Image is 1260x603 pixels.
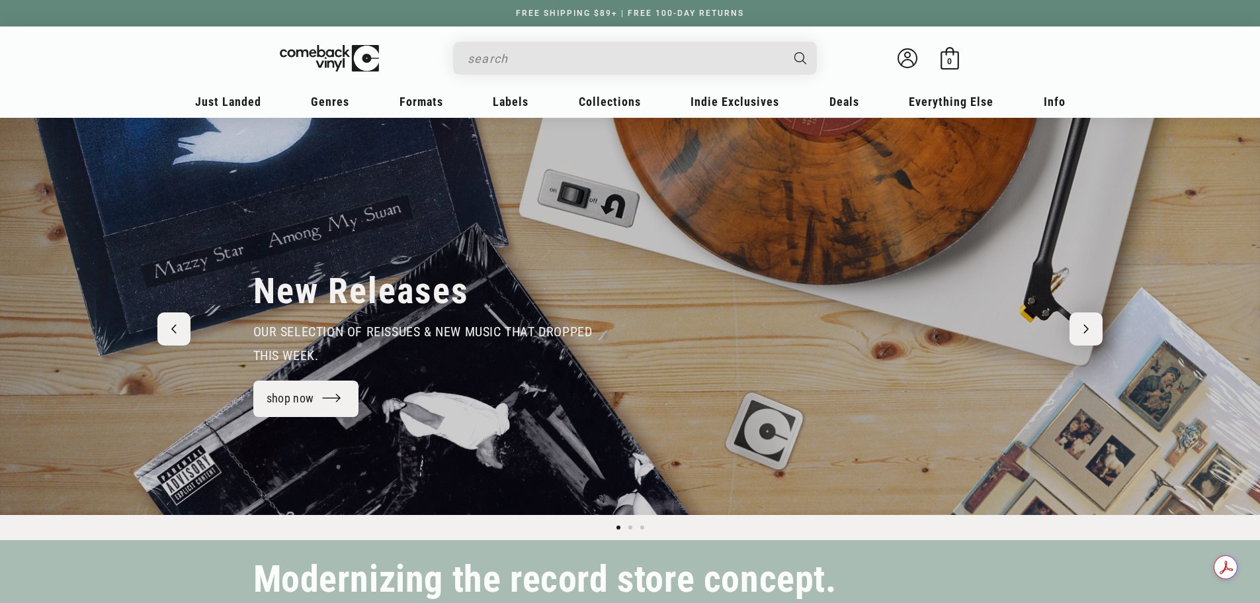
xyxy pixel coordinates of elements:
span: Deals [829,95,859,109]
button: Load slide 1 of 3 [612,522,624,533]
span: Labels [493,95,528,109]
button: Load slide 2 of 3 [624,522,636,533]
span: Everything Else [909,95,993,109]
span: Indie Exclusives [691,95,779,109]
span: Just Landed [195,95,261,109]
a: FREE SHIPPING $89+ | FREE 100-DAY RETURNS [503,9,757,18]
span: Genres [311,95,349,109]
span: Formats [399,95,443,109]
span: 0 [947,56,952,66]
h2: New Releases [253,269,469,313]
span: our selection of reissues & new music that dropped this week. [253,324,593,363]
div: Search [453,42,817,75]
span: Collections [579,95,641,109]
button: Search [782,42,818,75]
h2: Modernizing the record store concept. [253,564,837,595]
button: Next slide [1070,312,1103,346]
span: Info [1044,95,1066,109]
a: shop now [253,381,359,417]
button: Previous slide [157,312,190,346]
button: Load slide 3 of 3 [636,522,648,533]
input: search [468,45,781,72]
